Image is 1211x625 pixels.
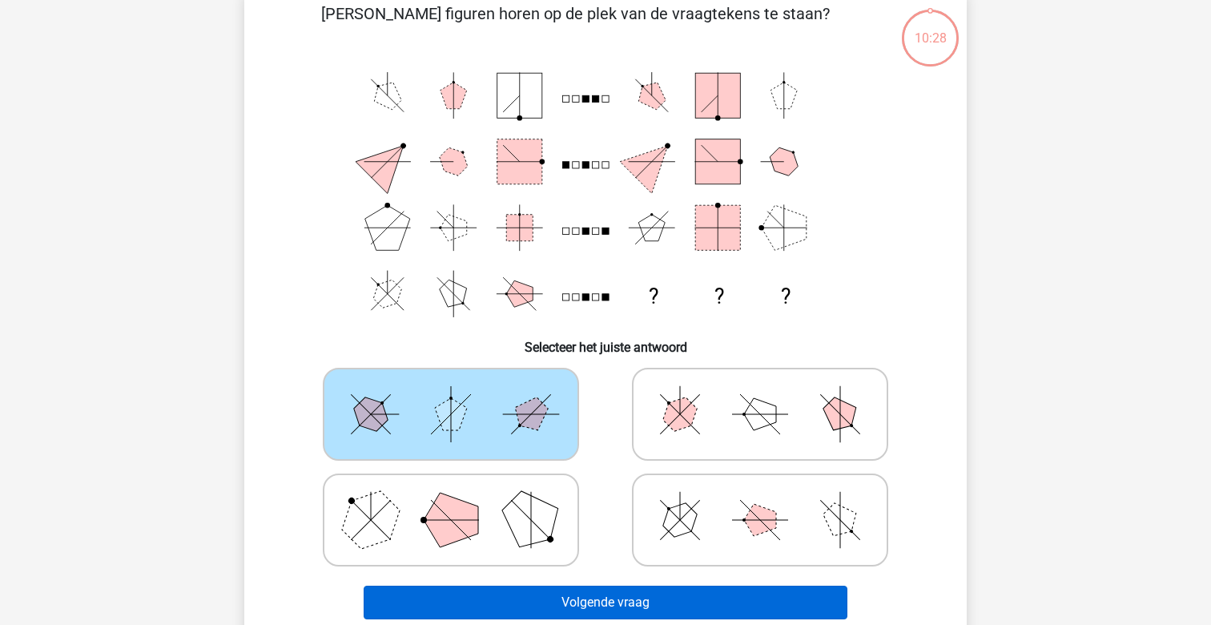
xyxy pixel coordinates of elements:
h6: Selecteer het juiste antwoord [270,327,941,355]
text: ? [781,284,791,308]
button: Volgende vraag [364,586,848,619]
div: 10:28 [900,8,960,48]
p: [PERSON_NAME] figuren horen op de plek van de vraagtekens te staan? [270,2,881,50]
text: ? [714,284,724,308]
text: ? [649,284,658,308]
